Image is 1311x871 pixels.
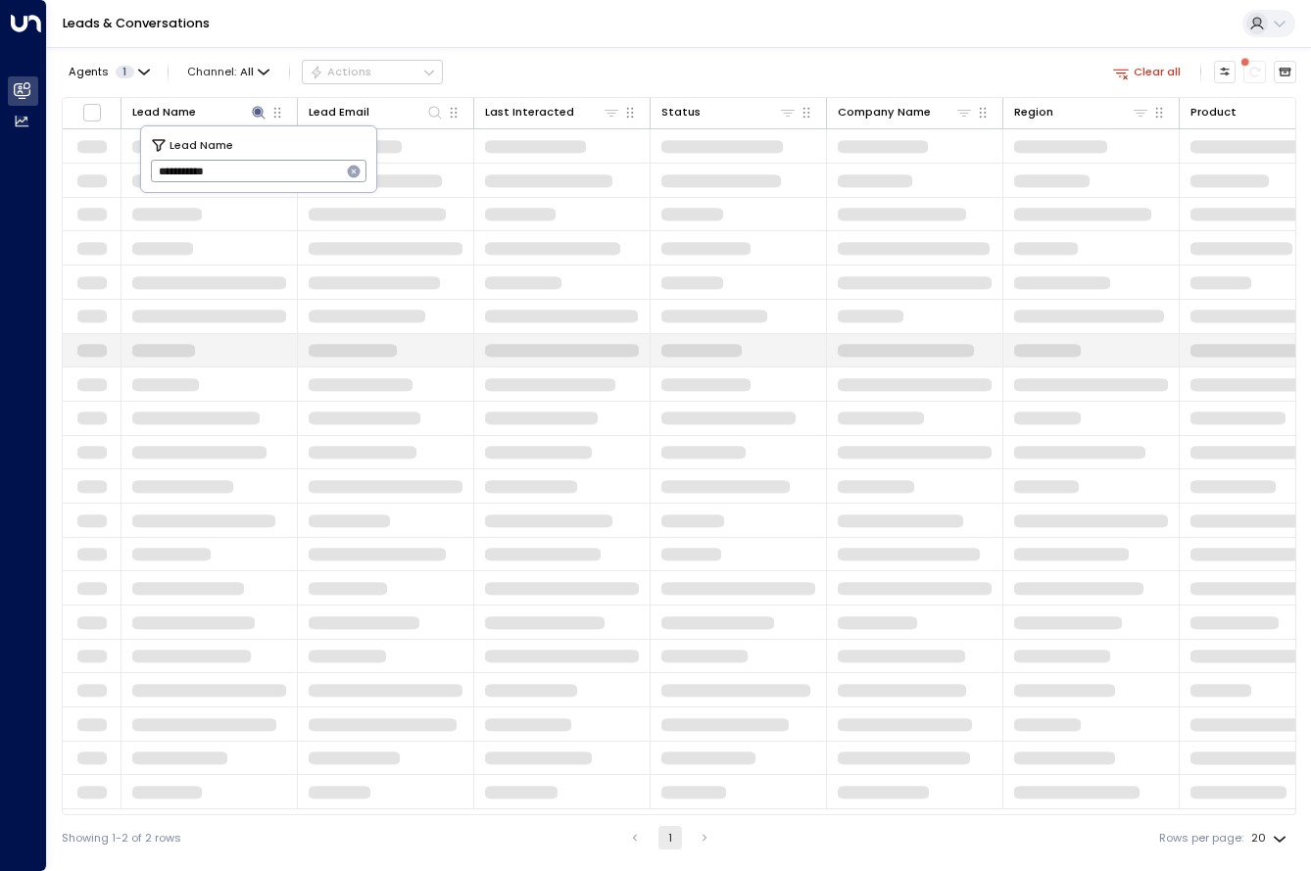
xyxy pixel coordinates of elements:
[485,103,620,121] div: Last Interacted
[838,103,973,121] div: Company Name
[62,830,181,847] div: Showing 1-2 of 2 rows
[62,61,155,82] button: Agents1
[170,136,233,154] span: Lead Name
[309,103,369,121] div: Lead Email
[69,67,109,77] span: Agents
[181,61,276,82] button: Channel:All
[310,65,371,78] div: Actions
[63,15,210,31] a: Leads & Conversations
[1159,830,1243,847] label: Rows per page:
[302,60,443,83] div: Button group with a nested menu
[302,60,443,83] button: Actions
[116,66,134,78] span: 1
[622,826,717,849] nav: pagination navigation
[240,66,254,78] span: All
[132,103,267,121] div: Lead Name
[181,61,276,82] span: Channel:
[1243,61,1266,83] span: There are new threads available. Refresh the grid to view the latest updates.
[1214,61,1237,83] button: Customize
[309,103,444,121] div: Lead Email
[1014,103,1149,121] div: Region
[661,103,797,121] div: Status
[838,103,931,121] div: Company Name
[485,103,574,121] div: Last Interacted
[1014,103,1053,121] div: Region
[1251,826,1290,850] div: 20
[1274,61,1296,83] button: Archived Leads
[1106,61,1188,82] button: Clear all
[132,103,196,121] div: Lead Name
[661,103,701,121] div: Status
[1190,103,1237,121] div: Product
[658,826,682,849] button: page 1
